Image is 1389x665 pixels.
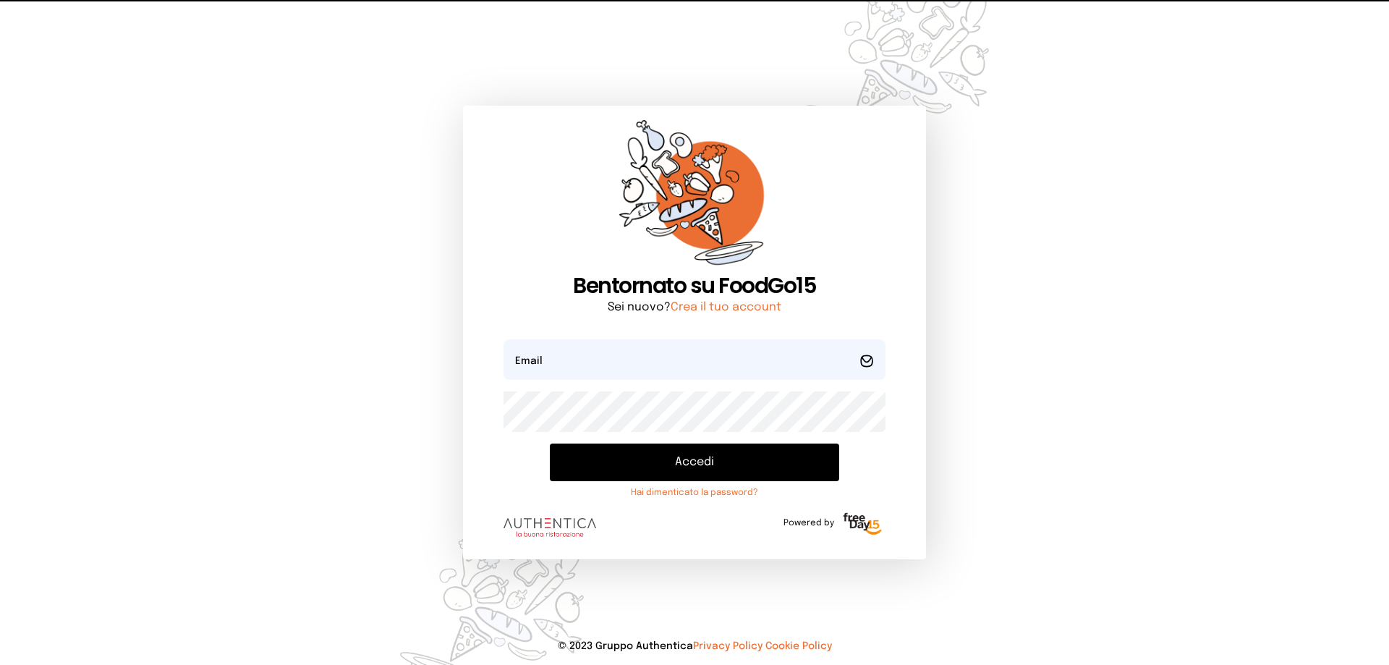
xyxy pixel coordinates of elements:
a: Hai dimenticato la password? [550,487,839,499]
a: Crea il tuo account [671,301,781,313]
h1: Bentornato su FoodGo15 [504,273,885,299]
a: Privacy Policy [693,641,763,651]
p: © 2023 Gruppo Authentica [23,639,1366,653]
img: logo-freeday.3e08031.png [840,510,885,539]
button: Accedi [550,444,839,481]
img: logo.8f33a47.png [504,518,596,537]
span: Powered by [783,517,834,529]
p: Sei nuovo? [504,299,885,316]
img: sticker-orange.65babaf.png [619,120,770,273]
a: Cookie Policy [765,641,832,651]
